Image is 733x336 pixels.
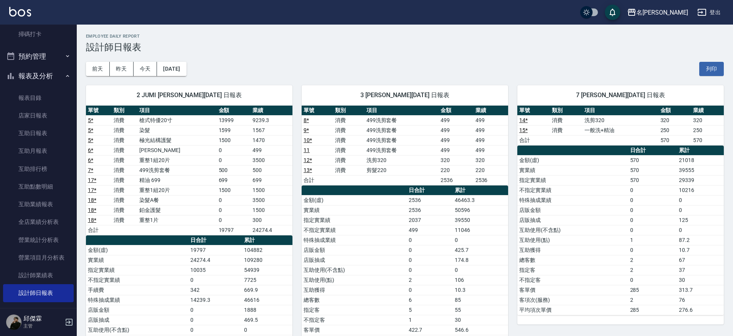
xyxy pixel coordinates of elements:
td: 特殊抽成業績 [86,295,188,305]
td: 67 [677,255,724,265]
td: 0 [407,265,453,275]
td: 499洗剪套餐 [365,135,439,145]
td: 特殊抽成業績 [517,195,628,205]
a: 互助排行榜 [3,160,74,178]
button: 報表及分析 [3,66,74,86]
table: a dense table [302,106,508,185]
td: 不指定客 [302,315,407,325]
td: 0 [407,235,453,245]
td: 消費 [112,145,137,155]
button: 列印 [699,62,724,76]
td: 0 [188,305,242,315]
span: 2 JUMI [PERSON_NAME][DATE] 日報表 [95,91,283,99]
td: 染髮A餐 [137,195,216,205]
td: 0 [628,225,677,235]
td: 46463.3 [453,195,508,205]
td: 2 [628,265,677,275]
td: 499 [474,145,508,155]
td: 174.8 [453,255,508,265]
td: 槍式特優20寸 [137,115,216,125]
a: 全店業績分析表 [3,213,74,231]
td: 2536 [439,175,473,185]
th: 業績 [691,106,724,116]
td: 24274.4 [251,225,292,235]
td: 0 [217,145,251,155]
td: 499洗剪套餐 [365,115,439,125]
td: 10216 [677,185,724,195]
td: 鉑金護髮 [137,205,216,215]
th: 日合計 [407,185,453,195]
td: 2 [628,255,677,265]
td: 合計 [86,225,112,235]
a: 掃碼打卡 [3,25,74,43]
a: 互助月報表 [3,142,74,160]
td: 250 [691,125,724,135]
td: 店販金額 [517,205,628,215]
td: 0 [217,195,251,205]
td: 425.7 [453,245,508,255]
td: 消費 [112,195,137,205]
span: 3 [PERSON_NAME][DATE] 日報表 [311,91,499,99]
a: 互助日報表 [3,124,74,142]
td: 1470 [251,135,292,145]
h2: Employee Daily Report [86,34,724,39]
td: 剪髮220 [365,165,439,175]
td: 285 [628,305,677,315]
img: Logo [9,7,31,17]
th: 類別 [112,106,137,116]
td: 0 [217,155,251,165]
td: 消費 [333,125,365,135]
td: 重整1片 [137,215,216,225]
th: 類別 [333,106,365,116]
td: 0 [407,285,453,295]
td: 消費 [112,185,137,195]
td: 11046 [453,225,508,235]
td: 37 [677,265,724,275]
td: 0 [677,225,724,235]
td: 300 [251,215,292,225]
img: Person [6,314,21,330]
td: 客單價 [302,325,407,335]
td: 店販抽成 [302,255,407,265]
th: 日合計 [188,235,242,245]
td: 互助使用(不含點) [86,325,188,335]
td: 店販抽成 [517,215,628,225]
td: 39555 [677,165,724,175]
td: 220 [474,165,508,175]
td: 220 [439,165,473,175]
td: 消費 [112,155,137,165]
td: 實業績 [86,255,188,265]
td: 合計 [517,135,550,145]
td: 13999 [217,115,251,125]
th: 項目 [365,106,439,116]
td: 699 [251,175,292,185]
td: 30 [453,315,508,325]
td: 50596 [453,205,508,215]
td: 499 [251,145,292,155]
td: 0 [217,205,251,215]
td: 499 [474,135,508,145]
td: 金額(虛) [302,195,407,205]
td: 染髮 [137,125,216,135]
td: 不指定實業績 [86,275,188,285]
td: 19797 [188,245,242,255]
td: 6 [407,295,453,305]
td: 546.6 [453,325,508,335]
table: a dense table [517,106,724,146]
td: 2536 [407,195,453,205]
td: 1888 [242,305,292,315]
td: [PERSON_NAME] [137,145,216,155]
td: 0 [188,275,242,285]
td: 消費 [112,115,137,125]
td: 499 [474,115,508,125]
td: 重整1組20片 [137,185,216,195]
td: 2 [628,295,677,305]
td: 106 [453,275,508,285]
td: 570 [628,155,677,165]
td: 19797 [217,225,251,235]
td: 76 [677,295,724,305]
td: 互助使用(不含點) [302,265,407,275]
td: 10.7 [677,245,724,255]
td: 54939 [242,265,292,275]
td: 499 [407,225,453,235]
